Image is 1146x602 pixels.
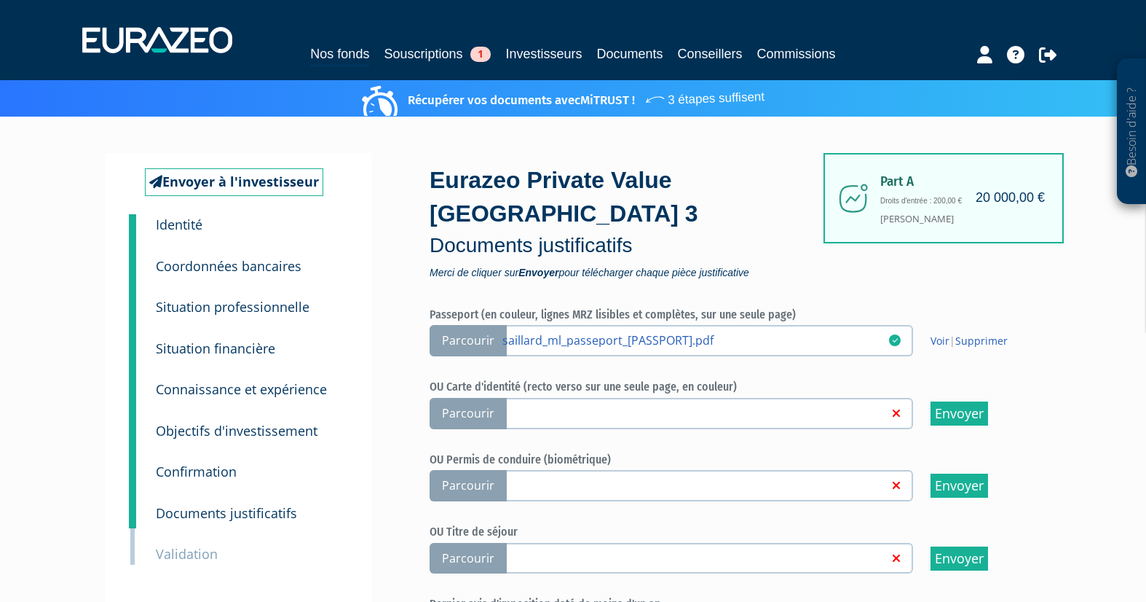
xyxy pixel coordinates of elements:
[930,334,1008,348] span: |
[129,483,136,528] a: 8
[384,44,491,64] a: Souscriptions1
[430,470,507,501] span: Parcourir
[930,474,988,498] input: Envoyer
[757,44,836,64] a: Commissions
[156,504,297,522] small: Documents justificatifs
[129,318,136,364] a: 4
[955,334,1008,348] a: Supprimer
[430,231,830,260] p: Documents justificatifs
[430,398,507,429] span: Parcourir
[145,168,323,196] a: Envoyer à l'investisseur
[889,335,901,346] i: 01/10/2025 16:54
[644,80,764,110] span: 3 étapes suffisent
[365,84,764,109] p: Récupérer vos documents avec
[129,401,136,446] a: 6
[430,308,1034,321] h6: Passeport (en couleur, lignes MRZ lisibles et complètes, sur une seule page)
[156,422,317,439] small: Objectifs d'investissement
[678,44,743,64] a: Conseillers
[430,380,1034,394] h6: OU Carte d'identité (recto verso sur une seule page, en couleur)
[930,547,988,571] input: Envoyer
[310,44,369,66] a: Nos fonds
[156,380,327,398] small: Connaissance et expérience
[156,298,309,316] small: Situation professionnelle
[156,216,202,233] small: Identité
[430,453,1034,466] h6: OU Permis de conduire (biométrique)
[518,267,558,278] strong: Envoyer
[502,332,889,347] a: saillard_ml_passeport_[PASSPORT].pdf
[129,277,136,322] a: 3
[580,93,635,108] a: MiTRUST !
[1123,66,1140,198] p: Besoin d'aide ?
[129,359,136,404] a: 5
[82,27,232,53] img: 1732889491-logotype_eurazeo_blanc_rvb.png
[129,214,136,243] a: 1
[505,44,582,64] a: Investisseurs
[430,525,1034,539] h6: OU Titre de séjour
[430,543,507,574] span: Parcourir
[129,442,136,487] a: 7
[156,463,237,480] small: Confirmation
[470,47,491,62] span: 1
[597,44,663,64] a: Documents
[156,257,301,275] small: Coordonnées bancaires
[129,236,136,281] a: 2
[156,340,275,357] small: Situation financière
[156,545,218,563] small: Validation
[430,164,830,277] div: Eurazeo Private Value [GEOGRAPHIC_DATA] 3
[430,325,507,356] span: Parcourir
[430,267,830,278] span: Merci de cliquer sur pour télécharger chaque pièce justificative
[930,402,988,426] input: Envoyer
[930,334,949,348] a: Voir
